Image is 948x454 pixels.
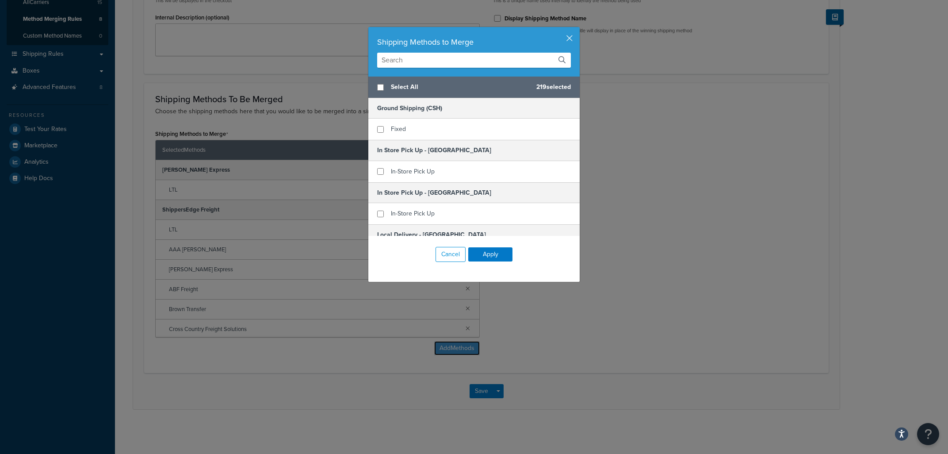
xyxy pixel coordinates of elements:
button: Apply [468,247,512,262]
h5: In Store Pick Up - [GEOGRAPHIC_DATA] [368,140,580,161]
span: Select All [391,81,529,93]
span: Fixed [391,124,406,134]
h5: Local Delivery - [GEOGRAPHIC_DATA] [368,224,580,245]
input: Search [377,53,571,68]
button: Cancel [436,247,466,262]
div: 219 selected [368,77,580,98]
h5: In Store Pick Up - [GEOGRAPHIC_DATA] [368,182,580,203]
span: In-Store Pick Up [391,167,435,176]
div: Shipping Methods to Merge [377,36,571,48]
span: In-Store Pick Up [391,209,435,218]
h5: Ground Shipping (CSH) [368,98,580,119]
